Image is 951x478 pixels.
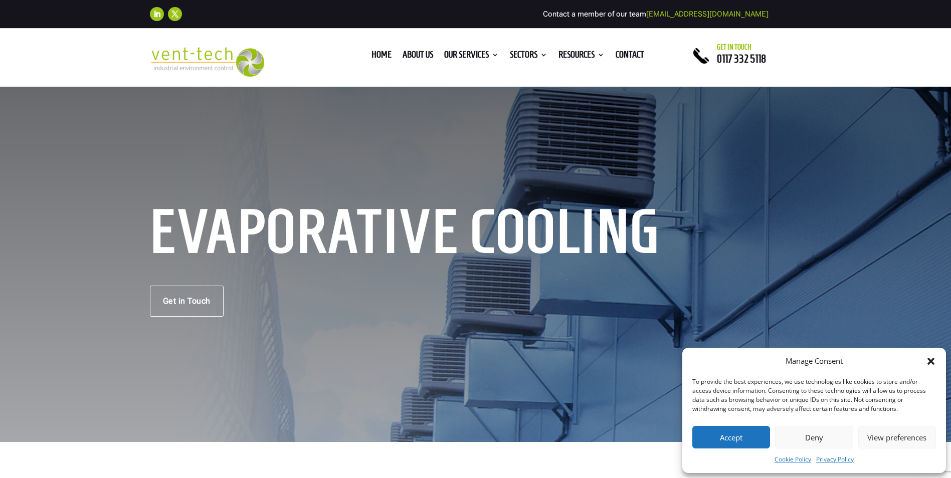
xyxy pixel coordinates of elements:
button: Deny [775,426,853,448]
a: Privacy Policy [816,453,854,465]
a: Cookie Policy [775,453,811,465]
img: 2023-09-27T08_35_16.549ZVENT-TECH---Clear-background [150,47,265,77]
a: Follow on LinkedIn [150,7,164,21]
div: Manage Consent [786,355,843,367]
span: Contact a member of our team [543,10,769,19]
a: Contact [616,51,644,62]
a: About us [403,51,433,62]
a: [EMAIL_ADDRESS][DOMAIN_NAME] [646,10,769,19]
a: 0117 332 5118 [717,53,766,65]
a: Sectors [510,51,547,62]
a: Get in Touch [150,286,224,317]
button: View preferences [858,426,936,448]
span: Get in touch [717,43,751,51]
a: Resources [558,51,605,62]
a: Follow on X [168,7,182,21]
div: Close dialog [926,356,936,366]
a: Our Services [444,51,499,62]
div: To provide the best experiences, we use technologies like cookies to store and/or access device i... [692,377,935,413]
a: Home [371,51,392,62]
button: Accept [692,426,770,448]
